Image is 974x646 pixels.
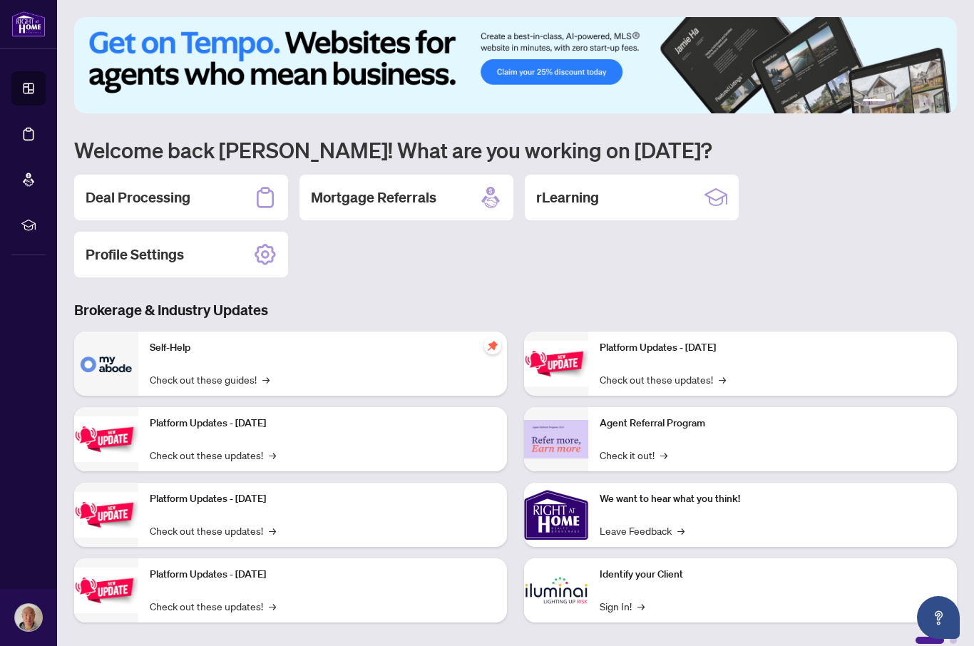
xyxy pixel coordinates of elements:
[600,491,945,507] p: We want to hear what you think!
[863,99,886,105] button: 1
[600,371,726,387] a: Check out these updates!→
[74,492,138,537] img: Platform Updates - July 21, 2025
[719,371,726,387] span: →
[536,188,599,207] h2: rLearning
[677,523,685,538] span: →
[150,567,496,583] p: Platform Updates - [DATE]
[637,598,645,614] span: →
[269,598,276,614] span: →
[269,523,276,538] span: →
[484,337,501,354] span: pushpin
[524,558,588,622] img: Identify your Client
[891,99,897,105] button: 2
[150,416,496,431] p: Platform Updates - [DATE]
[917,596,960,639] button: Open asap
[150,491,496,507] p: Platform Updates - [DATE]
[524,483,588,547] img: We want to hear what you think!
[15,604,42,631] img: Profile Icon
[150,371,270,387] a: Check out these guides!→
[937,99,943,105] button: 6
[150,523,276,538] a: Check out these updates!→
[11,11,46,37] img: logo
[150,447,276,463] a: Check out these updates!→
[86,188,190,207] h2: Deal Processing
[74,17,957,113] img: Slide 0
[74,136,957,163] h1: Welcome back [PERSON_NAME]! What are you working on [DATE]?
[914,99,920,105] button: 4
[660,447,667,463] span: →
[150,598,276,614] a: Check out these updates!→
[524,341,588,386] img: Platform Updates - June 23, 2025
[150,340,496,356] p: Self-Help
[600,523,685,538] a: Leave Feedback→
[311,188,436,207] h2: Mortgage Referrals
[524,420,588,459] img: Agent Referral Program
[74,300,957,320] h3: Brokerage & Industry Updates
[86,245,184,265] h2: Profile Settings
[269,447,276,463] span: →
[262,371,270,387] span: →
[74,332,138,396] img: Self-Help
[903,99,908,105] button: 3
[600,416,945,431] p: Agent Referral Program
[926,99,931,105] button: 5
[600,567,945,583] p: Identify your Client
[600,340,945,356] p: Platform Updates - [DATE]
[74,416,138,461] img: Platform Updates - September 16, 2025
[600,598,645,614] a: Sign In!→
[74,568,138,612] img: Platform Updates - July 8, 2025
[600,447,667,463] a: Check it out!→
